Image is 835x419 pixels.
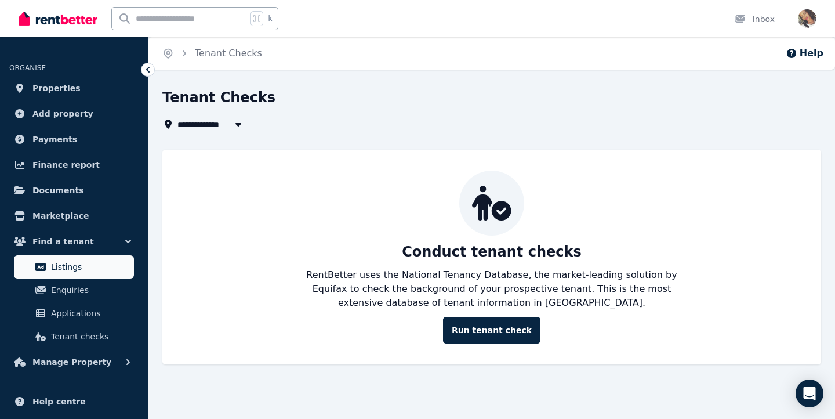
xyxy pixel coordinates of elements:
button: Manage Property [9,351,139,374]
p: RentBetter uses the National Tenancy Database, the market-leading solution by Equifax to check th... [297,268,687,310]
span: ORGANISE [9,64,46,72]
a: Payments [9,128,139,151]
a: Applications [14,302,134,325]
span: Add property [32,107,93,121]
span: Tenant checks [51,330,129,344]
span: Applications [51,306,129,320]
span: Properties [32,81,81,95]
a: Documents [9,179,139,202]
span: Marketplace [32,209,89,223]
a: Run tenant check [443,317,540,344]
span: Finance report [32,158,100,172]
span: Enquiries [51,283,129,297]
a: Properties [9,77,139,100]
a: Finance report [9,153,139,176]
a: Tenant Checks [195,48,262,59]
a: Add property [9,102,139,125]
h1: Tenant Checks [162,88,275,107]
a: Marketplace [9,204,139,227]
button: Help [786,46,823,60]
p: Conduct tenant checks [402,243,582,261]
img: kabondozoe@gmail.com [798,9,816,28]
span: k [268,14,272,23]
span: Find a tenant [32,234,94,248]
a: Tenant checks [14,325,134,348]
a: Enquiries [14,279,134,302]
a: Help centre [9,390,139,413]
img: RentBetter [19,10,97,27]
span: Documents [32,183,84,197]
nav: Breadcrumb [148,37,276,70]
span: Manage Property [32,355,111,369]
a: Listings [14,255,134,279]
span: Payments [32,132,77,146]
div: Inbox [734,13,775,25]
span: Help centre [32,395,86,409]
span: Listings [51,260,129,274]
button: Find a tenant [9,230,139,253]
div: Open Intercom Messenger [796,380,823,407]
